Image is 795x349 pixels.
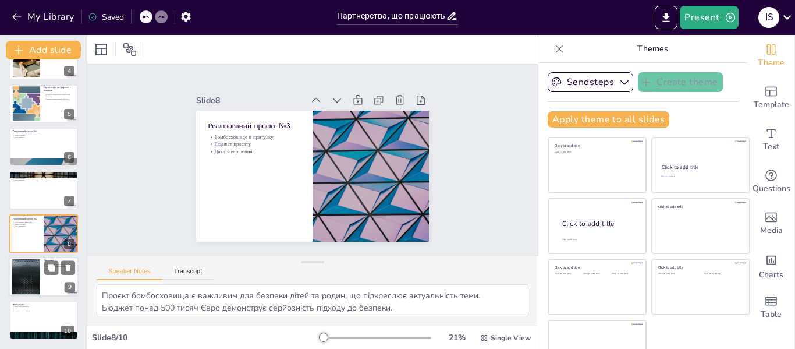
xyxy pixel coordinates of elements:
[162,267,214,280] button: Transcript
[661,175,739,178] div: Click to add text
[123,43,137,57] span: Position
[13,132,74,134] p: Сімейні будинки для прийомних родин
[64,196,74,206] div: 7
[443,332,471,343] div: 21 %
[44,91,74,94] p: Приклади успішних партнерств
[760,224,783,237] span: Media
[44,260,58,274] button: Duplicate Slide
[13,134,74,136] p: Бюджет проєкту
[9,171,78,209] div: 7
[748,245,794,287] div: Add charts and graphs
[13,129,74,133] p: Реалізований проєкт №1
[92,40,111,59] div: Layout
[758,7,779,28] div: I S
[491,333,531,343] span: Single View
[9,257,79,297] div: 9
[9,301,78,339] div: 10
[658,204,741,209] div: Click to add title
[44,93,74,97] p: Досвід та знання стали основою для співпраці
[704,273,740,276] div: Click to add text
[64,152,74,163] div: 6
[64,239,74,249] div: 8
[638,72,723,92] button: Create theme
[759,269,783,281] span: Charts
[555,273,581,276] div: Click to add text
[13,307,74,309] p: Фото з колегами
[562,238,636,241] div: Click to add body
[13,221,40,223] p: Бомбосховище в притулку
[9,41,78,79] div: 4
[88,12,124,23] div: Saved
[748,35,794,77] div: Change the overall theme
[9,8,79,26] button: My Library
[333,114,413,175] p: Бомбосховище в притулку
[44,98,74,100] p: Навчання сприяє розвитку бізнесу
[612,273,638,276] div: Click to add text
[13,217,40,220] p: Реалізований проєкт №3
[13,177,74,179] p: Бюджет проєкту
[13,175,74,178] p: Центр з прав людини
[680,6,738,29] button: Present
[61,326,74,336] div: 10
[13,305,74,308] p: Візуалізація проєктів
[44,267,75,270] p: Реальні проєкти для покращення життя
[352,135,445,207] div: Slide 8
[748,287,794,329] div: Add a table
[337,8,446,24] input: Insert title
[339,122,420,185] p: Реалізований проєкт №3
[13,179,74,182] p: Дата відкриття
[13,223,40,225] p: Бюджет проєкту
[658,273,695,276] div: Click to add text
[758,57,785,69] span: Theme
[61,260,75,274] button: Delete Slide
[555,151,638,154] div: Click to add text
[64,66,74,76] div: 4
[9,128,78,166] div: 6
[758,6,779,29] button: I S
[753,182,790,195] span: Questions
[13,136,74,139] p: Дати відкриття
[6,41,81,59] button: Add slide
[13,302,74,306] p: Фото/Відео
[64,109,74,119] div: 5
[548,111,669,128] button: Apply theme to all slides
[65,283,75,293] div: 9
[748,119,794,161] div: Add text boxes
[13,309,74,312] p: Рендери нових об’єктів
[763,140,779,153] span: Text
[13,172,74,176] p: Реалізований проєкт №2
[761,308,782,321] span: Table
[44,86,74,92] p: Партнерство, що виросло з навчання
[329,108,409,169] p: Бюджет проєкту
[583,273,609,276] div: Click to add text
[44,263,75,266] p: Поштовх для нових зв’язків
[97,284,528,316] textarea: Проєкт бомбосховища є важливим для безпеки дітей та родин, що підкреслює актуальність теми. Бюдже...
[748,203,794,245] div: Add images, graphics, shapes or video
[748,77,794,119] div: Add ready made slides
[569,35,736,63] p: Themes
[92,332,320,343] div: Slide 8 / 10
[655,6,677,29] button: Export to PowerPoint
[748,161,794,203] div: Get real-time input from your audience
[44,259,75,262] p: Висновки
[97,267,162,280] button: Speaker Notes
[555,265,638,270] div: Click to add title
[754,98,789,111] span: Template
[9,84,78,123] div: 5
[555,143,638,148] div: Click to add title
[662,164,739,171] div: Click to add title
[548,72,633,92] button: Sendsteps
[44,265,75,267] p: Залучення міжнародних замовників
[13,225,40,227] p: Дата завершення
[562,219,637,229] div: Click to add title
[658,265,741,270] div: Click to add title
[9,214,78,253] div: 8
[325,103,404,163] p: Дата завершення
